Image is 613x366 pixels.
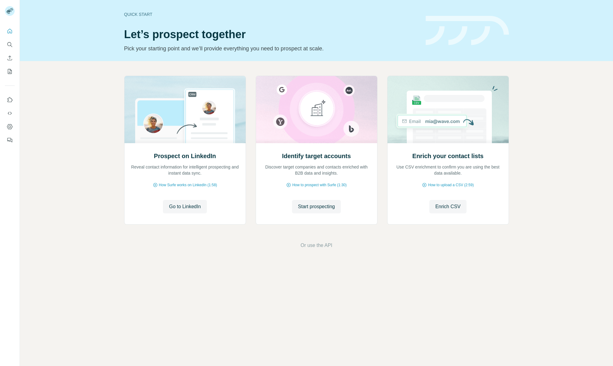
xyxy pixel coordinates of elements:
button: My lists [5,66,15,77]
div: Quick start [124,11,418,17]
img: Identify target accounts [256,76,377,143]
button: Start prospecting [292,200,341,213]
span: How Surfe works on LinkedIn (1:58) [159,182,217,188]
img: Prospect on LinkedIn [124,76,246,143]
img: banner [426,16,509,45]
h2: Prospect on LinkedIn [154,152,216,160]
span: Enrich CSV [435,203,461,210]
button: Search [5,39,15,50]
p: Use CSV enrichment to confirm you are using the best data available. [394,164,503,176]
h2: Enrich your contact lists [412,152,483,160]
span: How to prospect with Surfe (1:30) [292,182,347,188]
p: Pick your starting point and we’ll provide everything you need to prospect at scale. [124,44,418,53]
button: Use Surfe API [5,108,15,119]
button: Enrich CSV [5,53,15,63]
button: Quick start [5,26,15,37]
button: Feedback [5,135,15,146]
img: Enrich your contact lists [387,76,509,143]
h2: Identify target accounts [282,152,351,160]
button: Dashboard [5,121,15,132]
span: How to upload a CSV (2:59) [428,182,474,188]
p: Discover target companies and contacts enriched with B2B data and insights. [262,164,371,176]
button: Use Surfe on LinkedIn [5,94,15,105]
button: Enrich CSV [429,200,467,213]
h1: Let’s prospect together [124,28,418,41]
span: Start prospecting [298,203,335,210]
span: Go to LinkedIn [169,203,201,210]
p: Reveal contact information for intelligent prospecting and instant data sync. [131,164,240,176]
button: Or use the API [301,242,332,249]
button: Go to LinkedIn [163,200,207,213]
